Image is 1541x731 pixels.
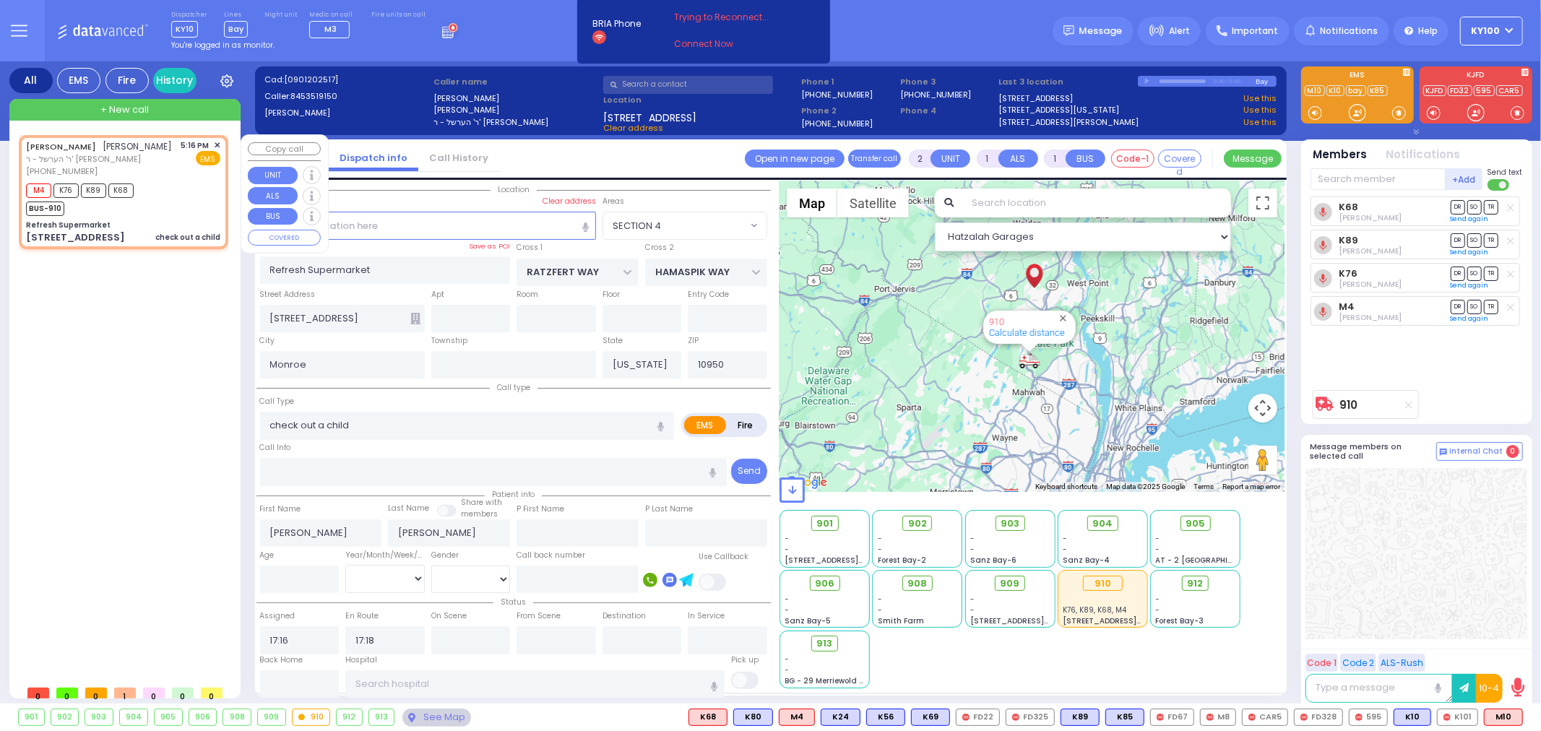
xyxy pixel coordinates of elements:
div: 908 [223,709,251,725]
label: Medic on call [309,11,355,20]
span: DR [1451,233,1465,247]
span: Sanz Bay-5 [785,615,832,626]
label: Apt [431,289,444,300]
div: M10 [1484,709,1523,726]
a: KJFD [1423,85,1446,96]
div: 910 [1083,576,1123,592]
div: EMS [57,68,100,93]
small: Share with [461,497,502,508]
label: Assigned [260,610,295,622]
input: Search location here [260,212,596,239]
label: Destination [603,610,646,622]
span: TR [1484,200,1498,214]
label: Call Type [260,396,295,407]
div: BLS [866,709,905,726]
label: KJFD [1420,72,1532,82]
span: [STREET_ADDRESS] [603,111,696,122]
a: Open this area in Google Maps (opens a new window) [783,473,831,492]
button: Send [731,459,767,484]
div: BLS [911,709,950,726]
div: ALS [689,709,728,726]
span: - [1156,533,1160,544]
a: bay [1346,85,1366,96]
span: K89 [81,183,106,198]
a: [STREET_ADDRESS][US_STATE] [999,104,1120,116]
a: Send again [1451,314,1489,323]
span: [STREET_ADDRESS][PERSON_NAME] [785,555,922,566]
label: State [603,335,623,347]
a: Connect Now [674,38,788,51]
span: Phone 3 [900,76,994,88]
label: EMS [1301,72,1414,82]
label: Cross 2 [645,242,674,254]
span: - [878,594,882,605]
label: [PHONE_NUMBER] [801,118,873,129]
a: [STREET_ADDRESS] [999,92,1074,105]
span: Phone 4 [900,105,994,117]
div: Fire [105,68,149,93]
a: Use this [1243,92,1277,105]
label: Cad: [264,74,429,86]
a: K89 [1339,235,1358,246]
span: ✕ [214,139,220,152]
label: Pick up [731,654,759,666]
span: K68 [108,183,134,198]
span: Bay [224,21,248,38]
input: Search member [1311,168,1446,190]
span: SO [1467,300,1482,313]
span: TR [1484,233,1498,247]
div: 906 [189,709,217,725]
span: AT - 2 [GEOGRAPHIC_DATA] [1156,555,1263,566]
div: K68 [689,709,728,726]
span: Forest Bay-3 [1156,615,1204,626]
label: P Last Name [645,503,693,515]
a: Dispatch info [329,151,418,165]
a: 595 [1474,85,1495,96]
button: Transfer call [848,150,901,168]
div: See map [402,709,470,727]
div: K80 [733,709,773,726]
button: UNIT [931,150,970,168]
span: Phone 1 [801,76,895,88]
span: - [1063,544,1067,555]
span: Dovy Katz [1339,279,1402,290]
span: EMS [196,151,220,165]
span: Joel Witriol [1339,246,1402,256]
span: Call type [490,382,538,393]
label: Caller: [264,90,429,103]
a: M4 [1339,301,1355,312]
label: Areas [603,196,624,207]
img: red-radio-icon.svg [1300,714,1308,721]
div: K89 [1061,709,1100,726]
label: Age [260,550,275,561]
span: Isaac Herskovits [1339,212,1402,223]
label: Use Callback [699,551,748,563]
span: M4 [26,183,51,198]
span: 901 [816,516,833,531]
span: Ky100 [1472,25,1501,38]
button: Show satellite imagery [837,189,909,217]
span: - [1063,533,1067,544]
div: ALS [779,709,815,726]
div: Year/Month/Week/Day [345,550,425,561]
input: Search location [962,189,1230,217]
a: CAR5 [1496,85,1523,96]
div: BLS [1394,709,1431,726]
img: red-radio-icon.svg [1012,714,1019,721]
button: COVERED [248,230,321,246]
span: Other building occupants [410,313,420,324]
span: - [878,544,882,555]
span: Message [1079,24,1123,38]
span: SECTION 4 [613,219,661,233]
span: You're logged in as monitor. [171,40,275,51]
a: Open in new page [745,150,845,168]
button: 10-4 [1476,674,1503,703]
span: Trying to Reconnect... [674,11,788,24]
label: ר' הערשל - ר' [PERSON_NAME] [433,116,598,129]
button: +Add [1446,168,1483,190]
a: Use this [1243,116,1277,129]
a: Use this [1243,104,1277,116]
a: Send again [1451,281,1489,290]
label: In Service [688,610,725,622]
div: [STREET_ADDRESS] [26,230,125,245]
